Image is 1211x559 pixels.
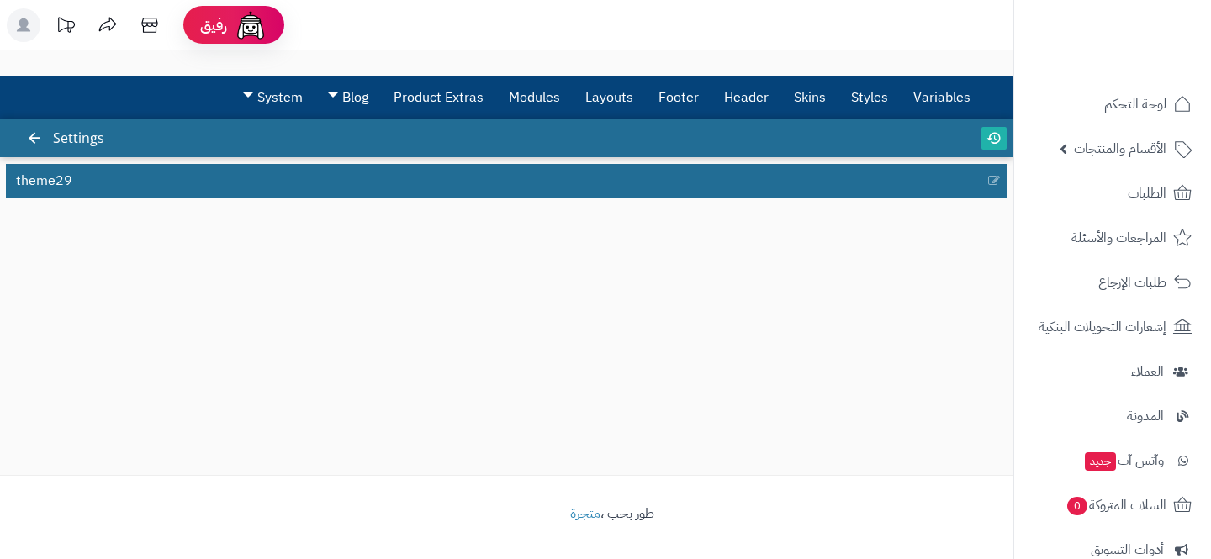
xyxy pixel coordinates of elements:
[838,76,901,119] a: Styles
[1127,404,1164,428] span: المدونة
[1098,271,1166,294] span: طلبات الإرجاع
[30,119,121,157] div: Settings
[1039,315,1166,339] span: إشعارات التحويلات البنكية
[1024,84,1201,124] a: لوحة التحكم
[1024,351,1201,392] a: العملاء
[6,165,948,197] a: theme29
[1066,493,1166,517] span: السلات المتروكة
[1085,452,1116,471] span: جديد
[1071,226,1166,250] span: المراجعات والأسئلة
[496,76,573,119] a: Modules
[1104,92,1166,116] span: لوحة التحكم
[381,76,496,119] a: Product Extras
[1024,485,1201,525] a: السلات المتروكة0
[230,76,315,119] a: System
[901,76,983,119] a: Variables
[315,76,381,119] a: Blog
[646,76,711,119] a: Footer
[1097,42,1195,77] img: logo-2.png
[1024,262,1201,303] a: طلبات الإرجاع
[1024,396,1201,436] a: المدونة
[1067,497,1087,515] span: 0
[1083,449,1164,472] span: وآتس آب
[1024,173,1201,214] a: الطلبات
[1074,137,1166,161] span: الأقسام والمنتجات
[1024,218,1201,258] a: المراجعات والأسئلة
[1128,182,1166,205] span: الطلبات
[234,8,267,42] img: ai-face.png
[1024,307,1201,347] a: إشعارات التحويلات البنكية
[781,76,838,119] a: Skins
[570,504,600,524] a: متجرة
[573,76,646,119] a: Layouts
[711,76,781,119] a: Header
[1024,440,1201,481] a: وآتس آبجديد
[16,171,72,191] span: theme29
[45,8,87,46] a: تحديثات المنصة
[1131,360,1164,383] span: العملاء
[200,15,227,35] span: رفيق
